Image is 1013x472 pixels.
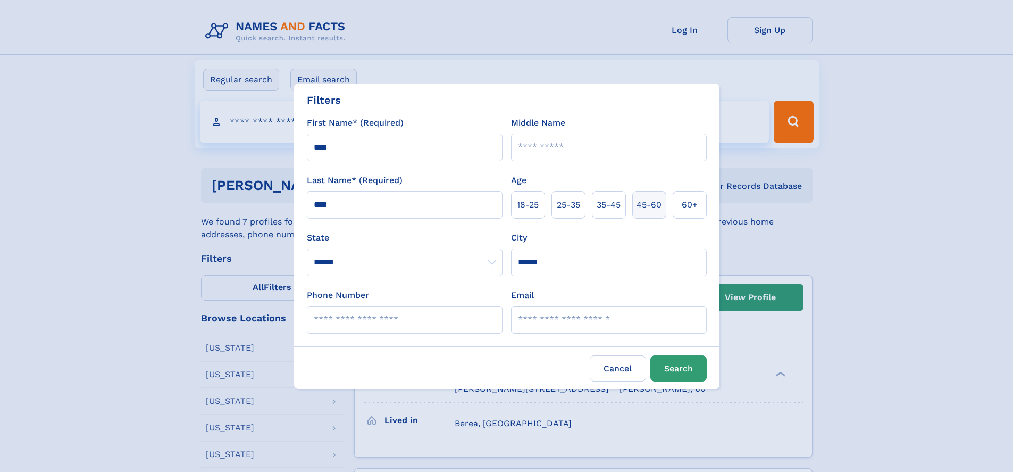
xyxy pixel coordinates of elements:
[511,117,565,129] label: Middle Name
[307,289,369,302] label: Phone Number
[682,198,698,211] span: 60+
[307,174,403,187] label: Last Name* (Required)
[650,355,707,382] button: Search
[307,231,503,244] label: State
[307,117,404,129] label: First Name* (Required)
[511,231,527,244] label: City
[307,92,341,108] div: Filters
[511,289,534,302] label: Email
[637,198,662,211] span: 45‑60
[517,198,539,211] span: 18‑25
[590,355,646,382] label: Cancel
[597,198,621,211] span: 35‑45
[557,198,580,211] span: 25‑35
[511,174,526,187] label: Age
